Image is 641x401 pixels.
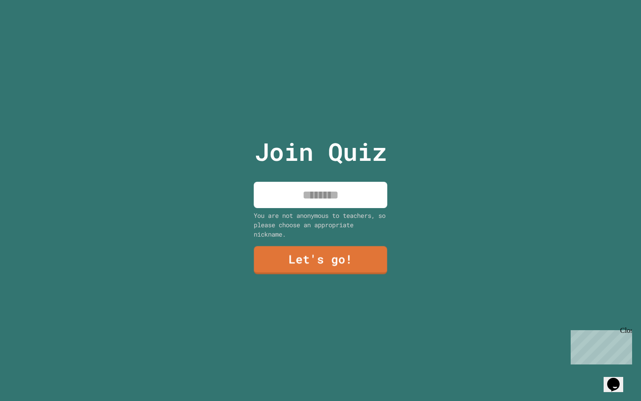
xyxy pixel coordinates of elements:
[254,246,387,274] a: Let's go!
[567,327,632,364] iframe: chat widget
[4,4,61,57] div: Chat with us now!Close
[604,365,632,392] iframe: chat widget
[254,211,387,239] div: You are not anonymous to teachers, so please choose an appropriate nickname.
[255,133,387,170] p: Join Quiz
